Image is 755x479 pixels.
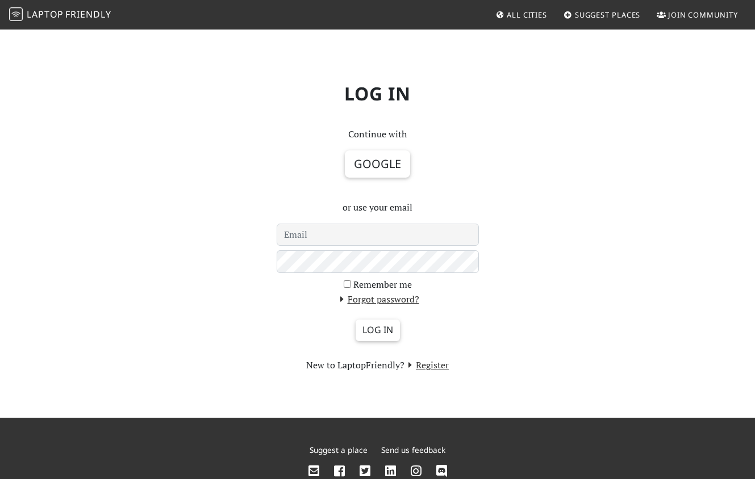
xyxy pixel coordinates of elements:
[277,224,479,246] input: Email
[277,200,479,215] p: or use your email
[65,8,111,20] span: Friendly
[336,293,419,305] a: Forgot password?
[345,150,410,178] button: Google
[9,7,23,21] img: LaptopFriendly
[310,444,368,455] a: Suggest a place
[652,5,743,25] a: Join Community
[559,5,645,25] a: Suggest Places
[27,8,64,20] span: Laptop
[404,359,449,371] a: Register
[353,278,412,292] label: Remember me
[668,10,738,20] span: Join Community
[277,127,479,142] p: Continue with
[9,5,111,25] a: LaptopFriendly LaptopFriendly
[507,10,547,20] span: All Cities
[575,10,641,20] span: Suggest Places
[491,5,552,25] a: All Cities
[54,74,702,114] h1: Log in
[277,358,479,373] section: New to LaptopFriendly?
[356,320,400,341] input: Log in
[381,444,445,455] a: Send us feedback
